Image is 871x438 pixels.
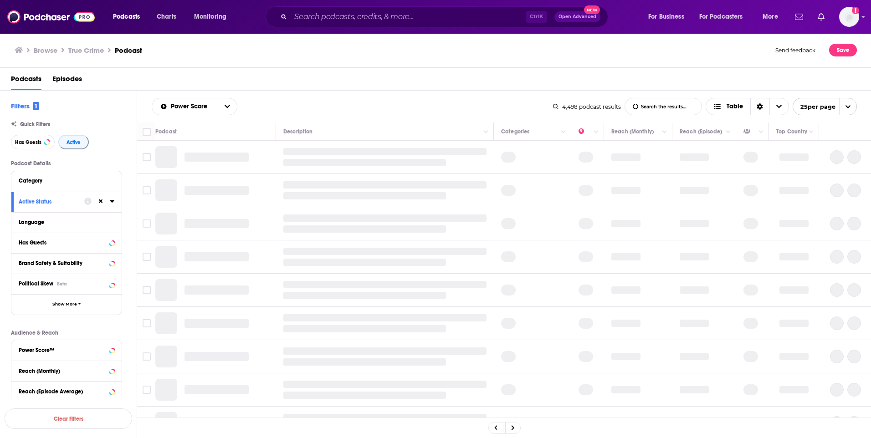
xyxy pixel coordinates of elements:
[829,44,857,56] button: Save
[155,126,177,137] div: Podcast
[143,386,151,394] span: Toggle select row
[501,126,529,137] div: Categories
[793,98,857,115] button: open menu
[33,102,39,110] span: 1
[554,11,600,22] button: Open AdvancedNew
[52,302,77,307] span: Show More
[19,196,84,207] button: Active Status
[152,103,218,110] button: open menu
[19,237,114,248] button: Has Guests
[11,330,122,336] p: Audience & Reach
[693,10,756,24] button: open menu
[11,135,55,149] button: Has Guests
[852,7,859,14] svg: Add a profile image
[57,281,67,287] div: Beta
[839,7,859,27] span: Logged in as SkyHorsePub35
[553,103,621,110] div: 4,498 podcast results
[19,388,107,395] div: Reach (Episode Average)
[152,98,237,115] h2: Choose List sort
[19,257,114,269] button: Brand Safety & Suitability
[19,175,114,186] button: Category
[194,10,226,23] span: Monitoring
[7,8,95,25] img: Podchaser - Follow, Share and Rate Podcasts
[743,126,756,137] div: Has Guests
[19,347,107,353] div: Power Score™
[659,127,670,138] button: Column Actions
[839,7,859,27] img: User Profile
[584,5,600,14] span: New
[706,98,789,115] button: Choose View
[115,46,142,55] h3: Podcast
[756,127,767,138] button: Column Actions
[171,103,210,110] span: Power Score
[188,10,238,24] button: open menu
[68,46,104,55] h1: True Crime
[11,71,41,90] a: Podcasts
[15,140,41,145] span: Has Guests
[611,126,654,137] div: Reach (Monthly)
[727,103,743,110] span: Table
[58,135,89,149] button: Active
[791,9,807,25] a: Show notifications dropdown
[723,127,734,138] button: Column Actions
[19,239,107,246] div: Has Guests
[814,9,828,25] a: Show notifications dropdown
[481,127,492,138] button: Column Actions
[680,126,722,137] div: Reach (Episode)
[11,102,39,110] h2: Filters
[11,160,122,167] p: Podcast Details
[19,199,78,205] div: Active Status
[756,10,789,24] button: open menu
[839,7,859,27] button: Show profile menu
[19,216,114,228] button: Language
[67,140,81,145] span: Active
[291,10,526,24] input: Search podcasts, credits, & more...
[283,126,313,137] div: Description
[763,10,778,23] span: More
[143,352,151,361] span: Toggle select row
[806,127,817,138] button: Column Actions
[19,260,107,266] div: Brand Safety & Suitability
[107,10,152,24] button: open menu
[19,365,114,376] button: Reach (Monthly)
[773,44,818,56] button: Send feedback
[19,280,53,287] span: Political Skew
[143,253,151,261] span: Toggle select row
[143,219,151,228] span: Toggle select row
[19,385,114,397] button: Reach (Episode Average)
[526,11,547,23] span: Ctrl K
[52,71,82,90] a: Episodes
[579,126,591,137] div: Power Score
[558,15,596,19] span: Open Advanced
[157,10,176,23] span: Charts
[793,100,835,114] span: 25 per page
[143,319,151,327] span: Toggle select row
[558,127,569,138] button: Column Actions
[642,10,696,24] button: open menu
[151,10,182,24] a: Charts
[19,219,108,225] div: Language
[11,294,122,315] button: Show More
[19,278,114,289] button: Political SkewBeta
[218,98,237,115] button: open menu
[591,127,602,138] button: Column Actions
[5,408,132,429] button: Clear Filters
[19,178,108,184] div: Category
[20,121,50,127] span: Quick Filters
[750,98,769,115] div: Sort Direction
[143,286,151,294] span: Toggle select row
[34,46,57,55] a: Browse
[699,10,743,23] span: For Podcasters
[113,10,140,23] span: Podcasts
[776,126,807,137] div: Top Country
[19,368,107,374] div: Reach (Monthly)
[648,10,684,23] span: For Business
[143,153,151,161] span: Toggle select row
[143,186,151,194] span: Toggle select row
